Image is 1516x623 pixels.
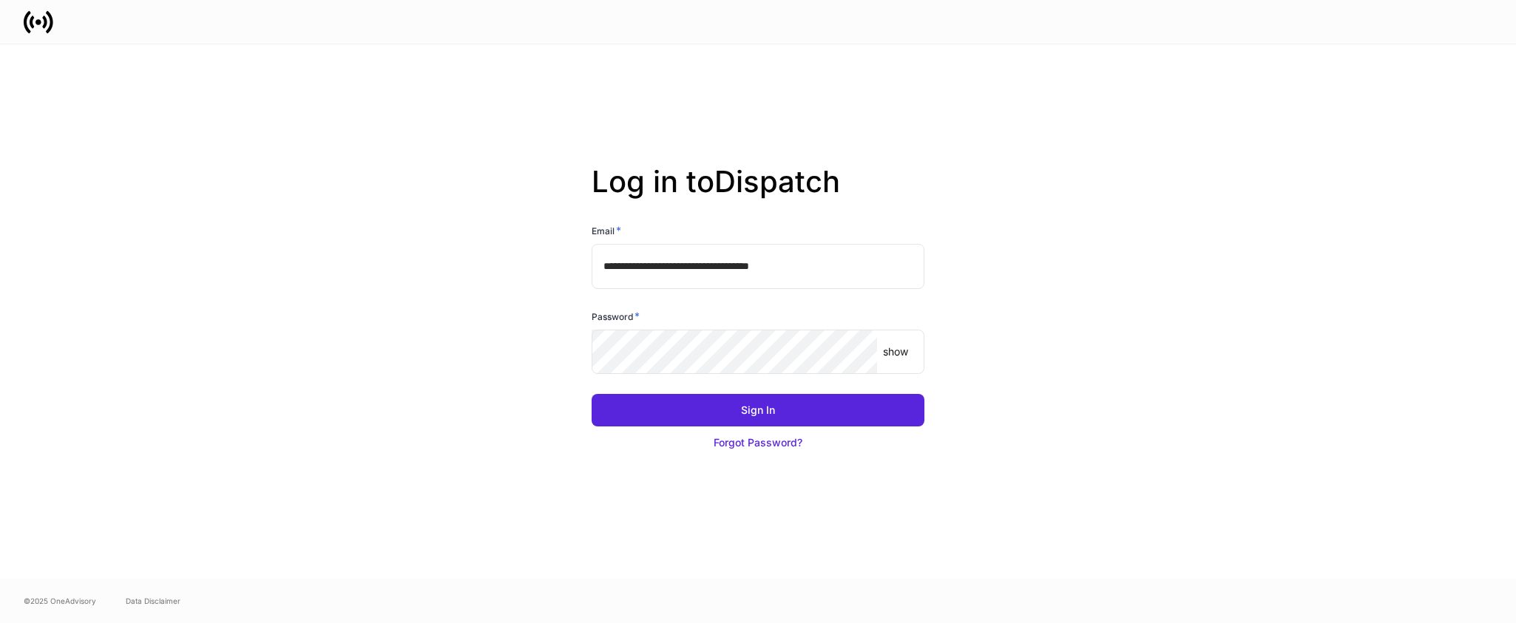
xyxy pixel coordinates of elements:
[592,164,924,223] h2: Log in to Dispatch
[592,309,640,324] h6: Password
[883,344,908,359] p: show
[592,223,621,238] h6: Email
[126,595,180,607] a: Data Disclaimer
[741,403,775,418] div: Sign In
[592,394,924,426] button: Sign In
[714,435,802,450] div: Forgot Password?
[24,595,96,607] span: © 2025 OneAdvisory
[592,426,924,459] button: Forgot Password?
